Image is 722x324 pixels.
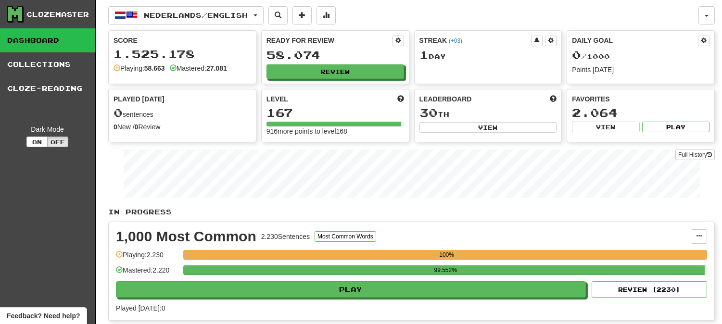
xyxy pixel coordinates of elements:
[116,281,586,298] button: Play
[572,65,709,75] div: Points [DATE]
[266,64,404,79] button: Review
[135,123,139,131] strong: 0
[108,207,715,217] p: In Progress
[186,265,705,275] div: 99.552%
[108,6,264,25] button: Nederlands/English
[675,150,715,160] a: Full History
[114,123,117,131] strong: 0
[592,281,707,298] button: Review (2230)
[572,36,698,46] div: Daily Goal
[419,106,438,119] span: 30
[116,265,178,281] div: Mastered: 2.220
[116,250,178,266] div: Playing: 2.230
[419,49,557,62] div: Day
[47,137,68,147] button: Off
[266,49,404,61] div: 58.074
[170,63,227,73] div: Mastered:
[114,36,251,45] div: Score
[116,229,256,244] div: 1,000 Most Common
[266,94,288,104] span: Level
[268,6,288,25] button: Search sentences
[419,36,532,45] div: Streak
[397,94,404,104] span: Score more points to level up
[26,137,48,147] button: On
[114,48,251,60] div: 1.525.178
[261,232,310,241] div: 2.230 Sentences
[572,122,639,132] button: View
[292,6,312,25] button: Add sentence to collection
[114,94,165,104] span: Played [DATE]
[114,63,165,73] div: Playing:
[7,125,88,134] div: Dark Mode
[572,48,581,62] span: 0
[114,106,123,119] span: 0
[266,107,404,119] div: 167
[116,304,165,312] span: Played [DATE]: 0
[419,107,557,119] div: th
[572,107,709,119] div: 2.064
[642,122,709,132] button: Play
[419,48,429,62] span: 1
[206,64,227,72] strong: 27.081
[572,52,610,61] span: / 1000
[114,107,251,119] div: sentences
[266,36,393,45] div: Ready for Review
[317,6,336,25] button: More stats
[26,10,89,19] div: Clozemaster
[7,311,80,321] span: Open feedback widget
[114,122,251,132] div: New / Review
[449,37,462,44] a: (+03)
[572,94,709,104] div: Favorites
[266,126,404,136] div: 916 more points to level 168
[315,231,376,242] button: Most Common Words
[419,122,557,133] button: View
[144,11,248,19] span: Nederlands / English
[144,64,165,72] strong: 58.663
[550,94,557,104] span: This week in points, UTC
[419,94,472,104] span: Leaderboard
[186,250,707,260] div: 100%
